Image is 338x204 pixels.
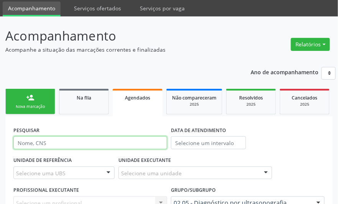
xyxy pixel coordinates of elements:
[16,169,66,177] span: Selecione uma UBS
[172,95,217,101] span: Não compareceram
[118,155,171,166] label: UNIDADE EXECUTANTE
[251,67,319,77] p: Ano de acompanhamento
[5,46,235,54] p: Acompanhe a situação das marcações correntes e finalizadas
[121,169,182,177] span: Selecione uma unidade
[285,101,324,107] div: 2025
[13,184,79,196] label: PROFISSIONAL EXECUTANTE
[232,101,270,107] div: 2025
[171,136,246,149] input: Selecione um intervalo
[13,155,72,166] label: UNIDADE DE REFERÊNCIA
[291,38,330,51] button: Relatórios
[69,2,126,15] a: Serviços ofertados
[292,95,318,101] span: Cancelados
[172,101,217,107] div: 2025
[11,104,49,109] div: Nova marcação
[171,184,216,196] label: Grupo/Subgrupo
[77,95,91,101] span: Na fila
[125,95,150,101] span: Agendados
[13,124,39,136] label: PESQUISAR
[13,136,167,149] input: Nome, CNS
[135,2,190,15] a: Serviços por vaga
[5,26,235,46] p: Acompanhamento
[171,124,226,136] label: DATA DE ATENDIMENTO
[3,2,61,16] a: Acompanhamento
[26,93,34,102] div: person_add
[239,95,263,101] span: Resolvidos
